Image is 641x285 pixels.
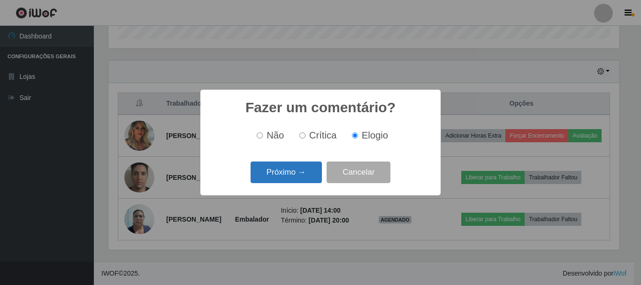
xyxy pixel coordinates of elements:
h2: Fazer um comentário? [245,99,396,116]
button: Próximo → [251,162,322,184]
input: Não [257,132,263,139]
input: Elogio [352,132,358,139]
span: Crítica [309,130,337,140]
button: Cancelar [327,162,390,184]
input: Crítica [299,132,305,139]
span: Não [267,130,284,140]
span: Elogio [362,130,388,140]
